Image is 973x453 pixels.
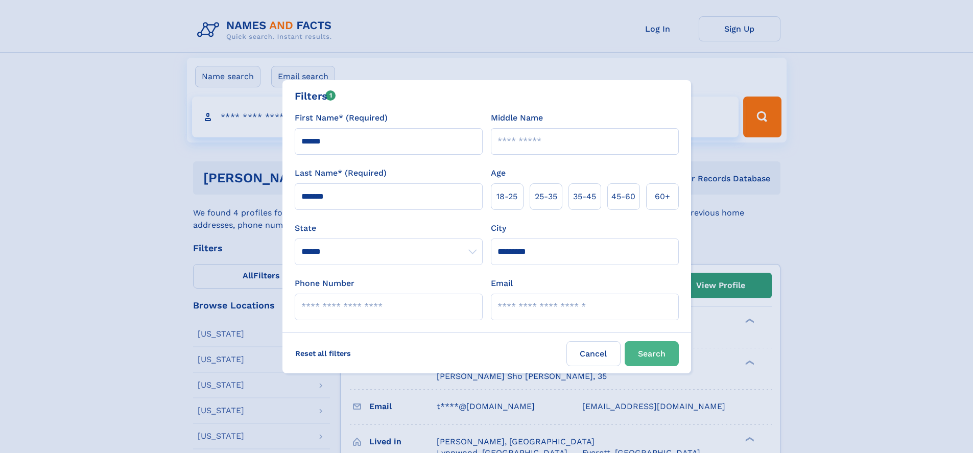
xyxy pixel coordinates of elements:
label: Email [491,277,513,290]
label: Last Name* (Required) [295,167,387,179]
label: Phone Number [295,277,354,290]
label: Age [491,167,506,179]
span: 45‑60 [611,190,635,203]
span: 25‑35 [535,190,557,203]
span: 35‑45 [573,190,596,203]
span: 18‑25 [496,190,517,203]
div: Filters [295,88,336,104]
button: Search [625,341,679,366]
label: Reset all filters [289,341,358,366]
label: State [295,222,483,234]
label: Middle Name [491,112,543,124]
label: Cancel [566,341,621,366]
label: City [491,222,506,234]
span: 60+ [655,190,670,203]
label: First Name* (Required) [295,112,388,124]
